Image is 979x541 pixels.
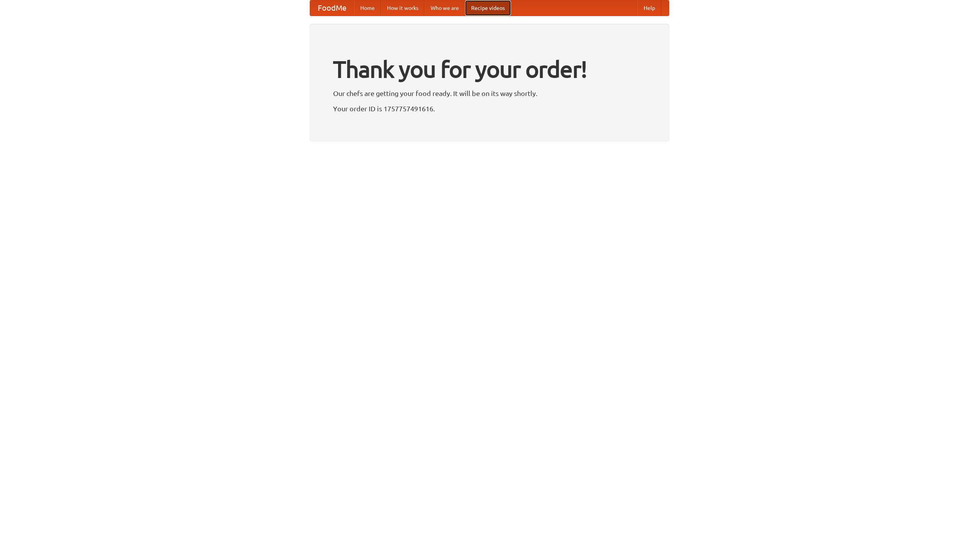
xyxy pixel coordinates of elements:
p: Our chefs are getting your food ready. It will be on its way shortly. [333,88,646,99]
a: How it works [381,0,424,16]
h1: Thank you for your order! [333,51,646,88]
a: Help [637,0,661,16]
a: Who we are [424,0,465,16]
a: FoodMe [310,0,354,16]
a: Recipe videos [465,0,511,16]
p: Your order ID is 1757757491616. [333,103,646,114]
a: Home [354,0,381,16]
